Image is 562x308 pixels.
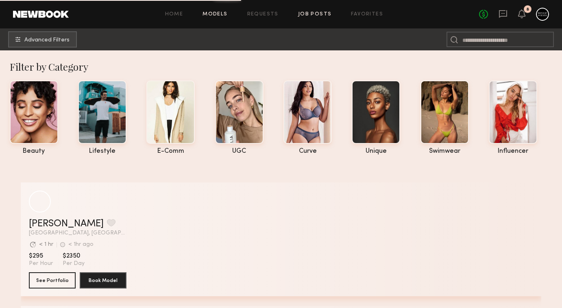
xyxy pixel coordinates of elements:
[80,272,126,288] button: Book Model
[526,7,529,12] div: 8
[10,148,58,155] div: beauty
[165,12,183,17] a: Home
[29,260,53,267] span: Per Hour
[10,60,561,73] div: Filter by Category
[352,148,400,155] div: unique
[420,148,469,155] div: swimwear
[78,148,126,155] div: lifestyle
[29,219,104,229] a: [PERSON_NAME]
[63,252,85,260] span: $2350
[29,272,76,288] button: See Portfolio
[8,31,77,48] button: Advanced Filters
[298,12,332,17] a: Job Posts
[146,148,195,155] div: e-comm
[215,148,264,155] div: UGC
[68,242,94,247] div: < 1hr ago
[29,230,126,236] span: [GEOGRAPHIC_DATA], [GEOGRAPHIC_DATA]
[203,12,227,17] a: Models
[283,148,332,155] div: curve
[63,260,85,267] span: Per Day
[39,242,53,247] div: < 1 hr
[489,148,537,155] div: influencer
[351,12,383,17] a: Favorites
[247,12,279,17] a: Requests
[24,37,70,43] span: Advanced Filters
[29,252,53,260] span: $295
